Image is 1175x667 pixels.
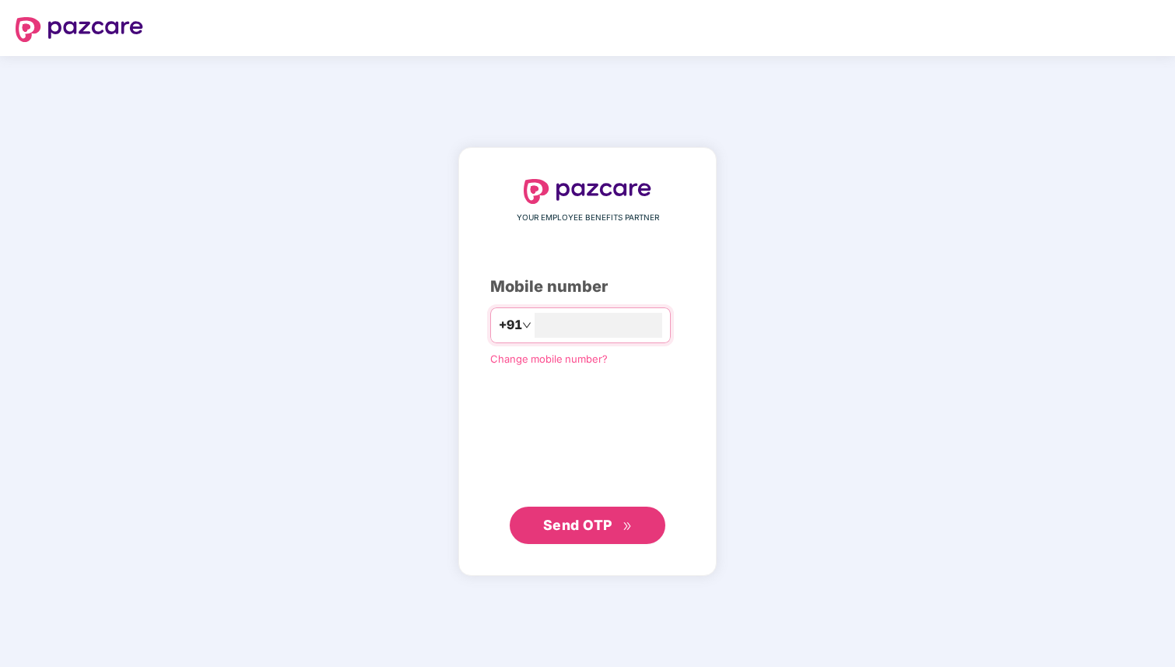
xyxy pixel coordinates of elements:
[623,521,633,532] span: double-right
[517,212,659,224] span: YOUR EMPLOYEE BENEFITS PARTNER
[499,315,522,335] span: +91
[522,321,531,330] span: down
[16,17,143,42] img: logo
[510,507,665,544] button: Send OTPdouble-right
[490,353,608,365] a: Change mobile number?
[524,179,651,204] img: logo
[490,275,685,299] div: Mobile number
[543,517,612,533] span: Send OTP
